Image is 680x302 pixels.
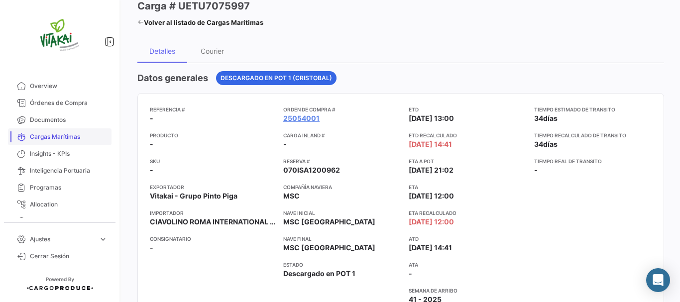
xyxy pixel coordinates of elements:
span: Overview [30,82,108,91]
span: [DATE] 14:41 [409,139,452,149]
a: Allocation [8,196,112,213]
span: [DATE] 12:00 [409,191,454,201]
app-card-info-title: ATA [409,261,526,269]
span: expand_more [99,235,108,244]
app-card-info-title: Tiempo estimado de transito [534,105,652,113]
a: Insights - KPIs [8,145,112,162]
app-card-info-title: ETA Recalculado [409,209,526,217]
app-card-info-title: Nave final [283,235,401,243]
span: Cerrar Sesión [30,252,108,261]
span: - [409,269,412,279]
div: Courier [201,47,224,55]
div: Detalles [149,47,175,55]
span: MSC [GEOGRAPHIC_DATA] [283,243,375,253]
h4: Datos generales [137,71,208,85]
span: Documentos [30,115,108,124]
a: Documentos [8,111,112,128]
span: Courier [30,217,108,226]
span: Cargas Marítimas [30,132,108,141]
span: [DATE] 14:41 [409,243,452,253]
span: 34 [534,114,543,122]
a: Volver al listado de Cargas Marítimas [137,15,263,29]
span: - [534,166,538,174]
span: - [150,165,153,175]
a: Órdenes de Compra [8,95,112,111]
div: Abrir Intercom Messenger [646,268,670,292]
app-card-info-title: Estado [283,261,401,269]
app-card-info-title: ETD Recalculado [409,131,526,139]
app-card-info-title: Compañía naviera [283,183,401,191]
a: Cargas Marítimas [8,128,112,145]
app-card-info-title: Carga inland # [283,131,401,139]
span: Descargado en POT 1 [283,269,355,279]
span: - [150,243,153,253]
span: [DATE] 12:00 [409,217,454,227]
span: CIAVOLINO ROMA INTERNATIONAL S.R.L [150,217,275,227]
span: Insights - KPIs [30,149,108,158]
app-card-info-title: Semana de Arribo [409,287,526,295]
span: Órdenes de Compra [30,99,108,107]
a: Programas [8,179,112,196]
span: Descargado en POT 1 (Cristobal) [221,74,332,83]
a: 25054001 [283,113,320,123]
span: - [150,113,153,123]
span: Programas [30,183,108,192]
app-card-info-title: Orden de Compra # [283,105,401,113]
app-card-info-title: Referencia # [150,105,275,113]
span: [DATE] 13:00 [409,113,454,123]
app-card-info-title: Consignatario [150,235,275,243]
app-card-info-title: Tiempo recalculado de transito [534,131,652,139]
app-card-info-title: ETA a POT [409,157,526,165]
span: días [543,114,558,122]
app-card-info-title: SKU [150,157,275,165]
span: Allocation [30,200,108,209]
app-card-info-title: ATD [409,235,526,243]
span: MSC [GEOGRAPHIC_DATA] [283,217,375,227]
span: Ajustes [30,235,95,244]
span: Inteligencia Portuaria [30,166,108,175]
span: días [543,140,558,148]
app-card-info-title: Reserva # [283,157,401,165]
a: Inteligencia Portuaria [8,162,112,179]
span: 070ISA1200962 [283,165,340,175]
app-card-info-title: ETA [409,183,526,191]
app-card-info-title: Importador [150,209,275,217]
a: Overview [8,78,112,95]
img: vitakai.png [35,12,85,62]
app-card-info-title: Exportador [150,183,275,191]
span: - [150,139,153,149]
span: MSC [283,191,300,201]
app-card-info-title: ETD [409,105,526,113]
app-card-info-title: Nave inicial [283,209,401,217]
app-card-info-title: Tiempo real de transito [534,157,652,165]
a: Courier [8,213,112,230]
span: - [283,139,287,149]
span: [DATE] 21:02 [409,165,453,175]
app-card-info-title: Producto [150,131,275,139]
span: Vitakai - Grupo Pinto Piga [150,191,237,201]
span: 34 [534,140,543,148]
